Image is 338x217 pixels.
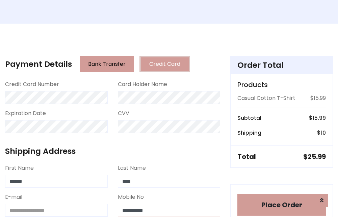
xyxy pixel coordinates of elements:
[5,109,46,117] label: Expiration Date
[310,94,326,102] p: $15.99
[5,164,34,172] label: First Name
[237,115,261,121] h6: Subtotal
[303,153,326,161] h5: $
[5,59,72,69] h4: Payment Details
[118,193,144,201] label: Mobile No
[317,130,326,136] h6: $
[237,94,295,102] p: Casual Cotton T-Shirt
[313,114,326,122] span: 15.99
[237,194,326,216] button: Place Order
[308,152,326,161] span: 25.99
[237,60,326,70] h4: Order Total
[237,153,256,161] h5: Total
[237,130,261,136] h6: Shipping
[321,129,326,137] span: 10
[5,80,59,88] label: Credit Card Number
[5,193,22,201] label: E-mail
[5,146,220,156] h4: Shipping Address
[80,56,134,72] button: Bank Transfer
[118,109,129,117] label: CVV
[309,115,326,121] h6: $
[237,81,326,89] h5: Products
[118,164,146,172] label: Last Name
[139,56,190,72] button: Credit Card
[118,80,167,88] label: Card Holder Name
